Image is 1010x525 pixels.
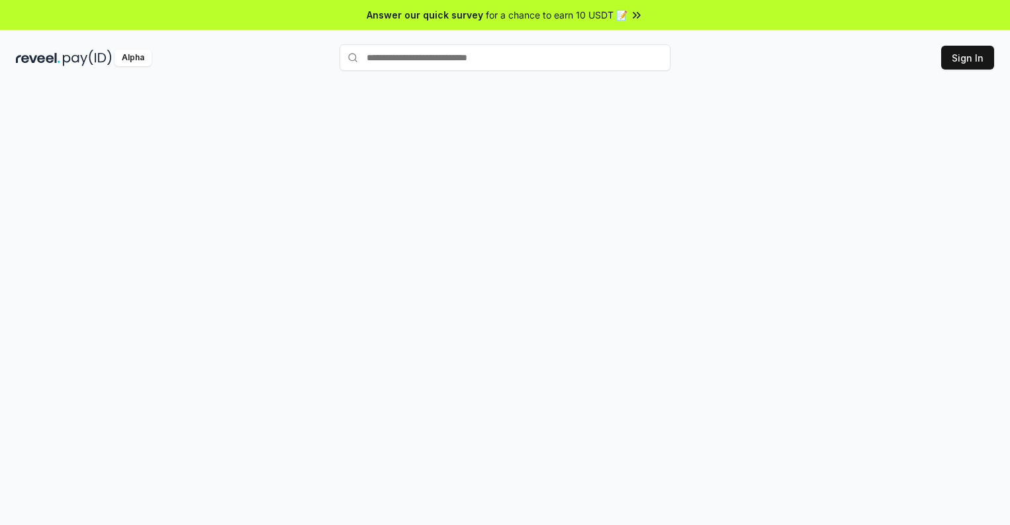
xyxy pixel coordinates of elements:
[16,50,60,66] img: reveel_dark
[63,50,112,66] img: pay_id
[367,8,483,22] span: Answer our quick survey
[115,50,152,66] div: Alpha
[941,46,994,70] button: Sign In
[486,8,627,22] span: for a chance to earn 10 USDT 📝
